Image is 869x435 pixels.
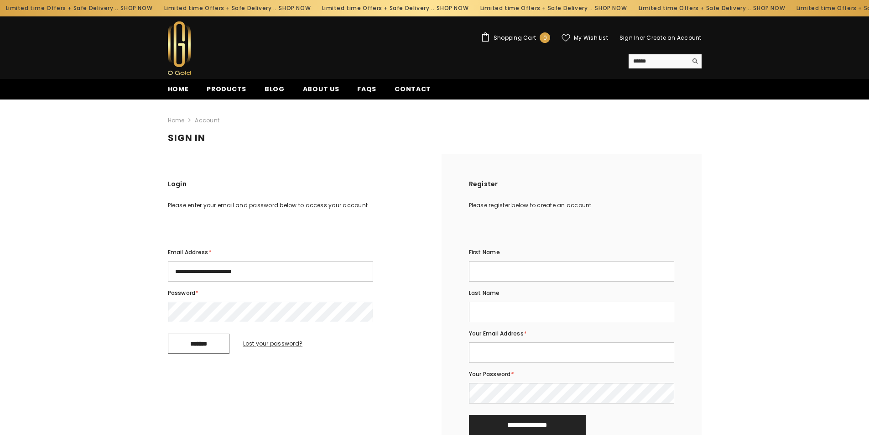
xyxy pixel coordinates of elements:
[385,84,440,100] a: Contact
[168,179,414,197] h2: Login
[469,179,674,197] h2: Register
[168,222,414,245] iframe: Social Login
[145,1,303,16] div: Limited time Offers + Safe Delivery ..
[168,84,189,94] span: Home
[461,1,619,16] div: Limited time Offers + Safe Delivery ..
[265,3,297,13] a: SHOP NOW
[481,32,550,43] a: Shopping Cart
[168,288,414,298] label: Password
[168,100,702,129] nav: breadcrumbs
[303,84,339,94] span: About us
[348,84,385,100] a: FAQs
[243,340,303,347] span: Lost your password?
[687,54,702,68] button: Search
[494,35,536,41] span: Shopping Cart
[195,115,219,126] span: Account
[581,3,613,13] a: SHOP NOW
[739,3,771,13] a: SHOP NOW
[395,84,431,94] span: Contact
[294,84,349,100] a: About us
[168,200,414,210] div: Please enter your email and password below to access your account
[243,339,303,349] a: Lost your password?
[357,84,376,94] span: FAQs
[469,329,674,339] label: Your Email Address
[255,84,294,100] a: Blog
[302,1,461,16] div: Limited time Offers + Safe Delivery ..
[168,21,191,75] img: Ogold Shop
[469,200,674,210] div: Please register below to create an account
[640,34,645,42] span: or
[423,3,455,13] a: SHOP NOW
[168,115,185,126] a: Home
[168,129,702,154] h1: Sign in
[168,247,414,257] label: Email Address
[265,84,285,94] span: Blog
[159,84,198,100] a: Home
[629,54,702,68] summary: Search
[207,84,246,94] span: Products
[562,34,608,42] a: My Wish List
[619,34,640,42] a: Sign In
[198,84,255,100] a: Products
[543,33,547,43] span: 0
[646,34,701,42] a: Create an Account
[107,3,139,13] a: SHOP NOW
[619,1,777,16] div: Limited time Offers + Safe Delivery ..
[469,288,674,298] label: Last name
[469,369,674,379] label: Your Password
[574,35,608,41] span: My Wish List
[469,247,674,257] label: First name
[469,222,674,245] iframe: Social Login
